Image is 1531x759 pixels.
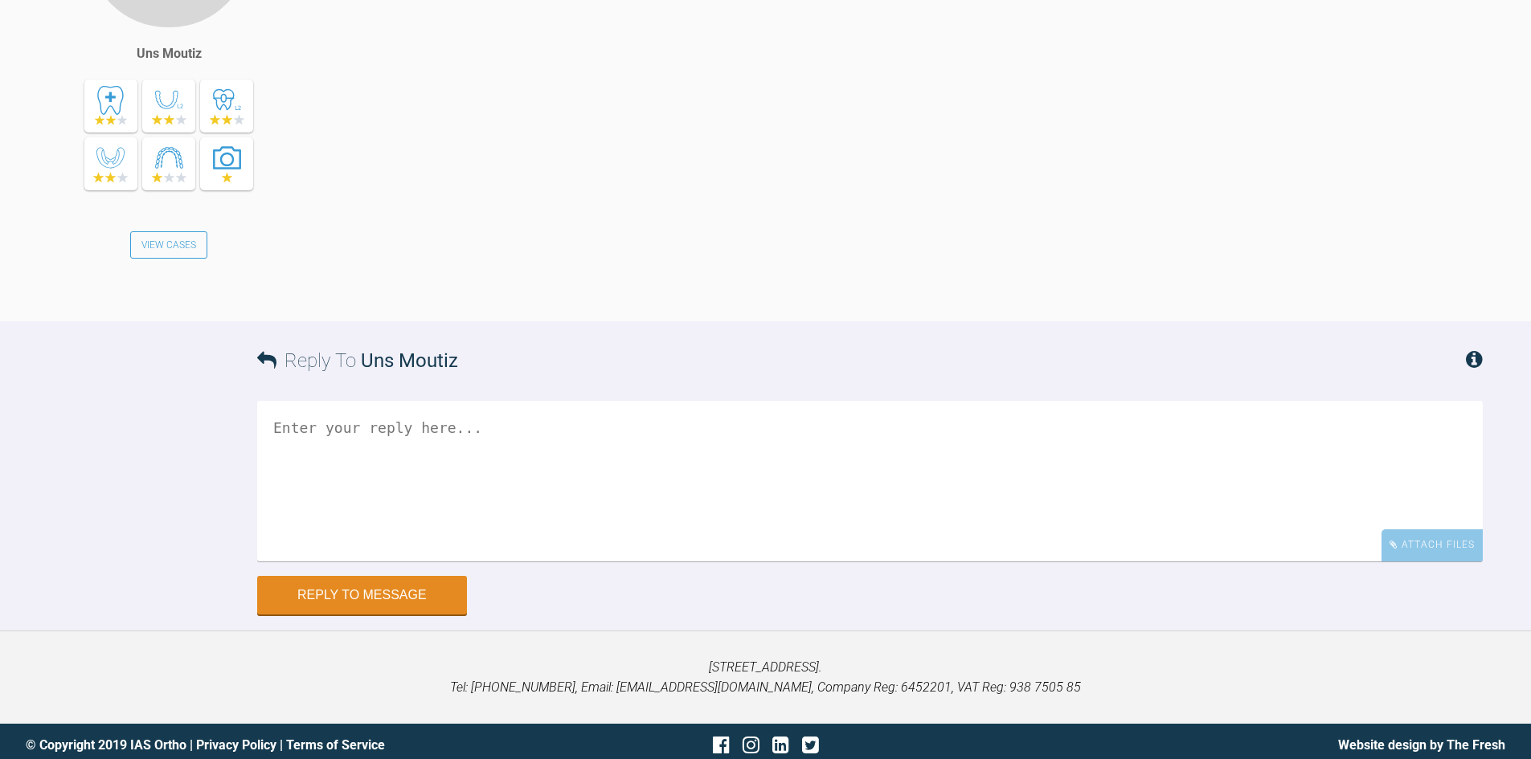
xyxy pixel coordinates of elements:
[1382,529,1483,561] div: Attach Files
[257,345,458,376] h3: Reply To
[286,737,385,753] a: Terms of Service
[257,576,467,614] button: Reply to Message
[361,349,458,372] span: Uns Moutiz
[130,231,207,259] a: View Cases
[26,735,519,756] div: © Copyright 2019 IAS Ortho | |
[137,43,202,64] div: Uns Moutiz
[196,737,276,753] a: Privacy Policy
[1338,737,1505,753] a: Website design by The Fresh
[26,657,1505,698] p: [STREET_ADDRESS]. Tel: [PHONE_NUMBER], Email: [EMAIL_ADDRESS][DOMAIN_NAME], Company Reg: 6452201,...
